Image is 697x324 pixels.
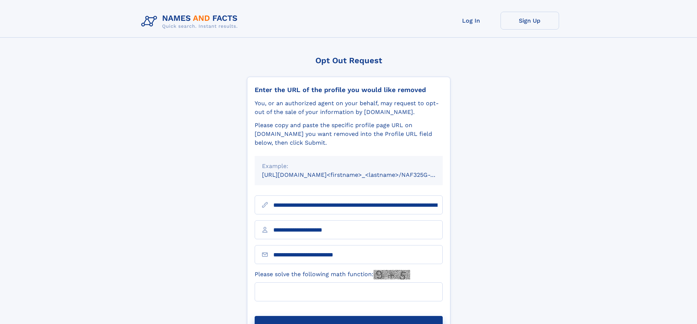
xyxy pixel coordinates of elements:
div: Enter the URL of the profile you would like removed [255,86,443,94]
label: Please solve the following math function: [255,270,410,279]
img: Logo Names and Facts [138,12,244,31]
div: You, or an authorized agent on your behalf, may request to opt-out of the sale of your informatio... [255,99,443,117]
div: Please copy and paste the specific profile page URL on [DOMAIN_NAME] you want removed into the Pr... [255,121,443,147]
a: Sign Up [501,12,559,30]
small: [URL][DOMAIN_NAME]<firstname>_<lastname>/NAF325G-xxxxxxxx [262,171,457,178]
div: Example: [262,162,435,171]
a: Log In [442,12,501,30]
div: Opt Out Request [247,56,450,65]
